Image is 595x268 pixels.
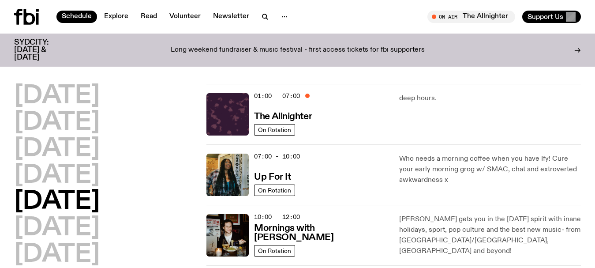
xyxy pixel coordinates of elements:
a: Explore [99,11,134,23]
button: [DATE] [14,84,100,109]
h3: SYDCITY: [DATE] & [DATE] [14,39,71,61]
button: [DATE] [14,163,100,188]
a: On Rotation [254,245,295,257]
span: Support Us [528,13,563,21]
button: Support Us [522,11,581,23]
a: On Rotation [254,124,295,136]
a: Up For It [254,171,291,182]
a: Volunteer [164,11,206,23]
a: Newsletter [208,11,254,23]
a: On Rotation [254,185,295,196]
a: Mornings with [PERSON_NAME] [254,222,388,242]
span: 01:00 - 07:00 [254,92,300,100]
button: [DATE] [14,110,100,135]
img: Ify - a Brown Skin girl with black braided twists, looking up to the side with her tongue stickin... [206,154,249,196]
span: 10:00 - 12:00 [254,213,300,221]
button: [DATE] [14,137,100,162]
p: Who needs a morning coffee when you have Ify! Cure your early morning grog w/ SMAC, chat and extr... [399,154,581,185]
span: On Rotation [258,126,291,133]
button: [DATE] [14,242,100,267]
h3: Mornings with [PERSON_NAME] [254,224,388,242]
span: On Rotation [258,247,291,254]
p: deep hours. [399,93,581,104]
p: [PERSON_NAME] gets you in the [DATE] spirit with inane holidays, sport, pop culture and the best ... [399,214,581,257]
a: Schedule [56,11,97,23]
span: 07:00 - 10:00 [254,152,300,161]
button: On AirThe Allnighter [427,11,515,23]
a: The Allnighter [254,110,312,121]
h3: The Allnighter [254,112,312,121]
button: [DATE] [14,216,100,241]
span: On Rotation [258,187,291,193]
img: Sam blankly stares at the camera, brightly lit by a camera flash wearing a hat collared shirt and... [206,214,249,257]
button: [DATE] [14,189,100,214]
h3: Up For It [254,173,291,182]
a: Read [135,11,162,23]
p: Long weekend fundraiser & music festival - first access tickets for fbi supporters [171,46,425,54]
